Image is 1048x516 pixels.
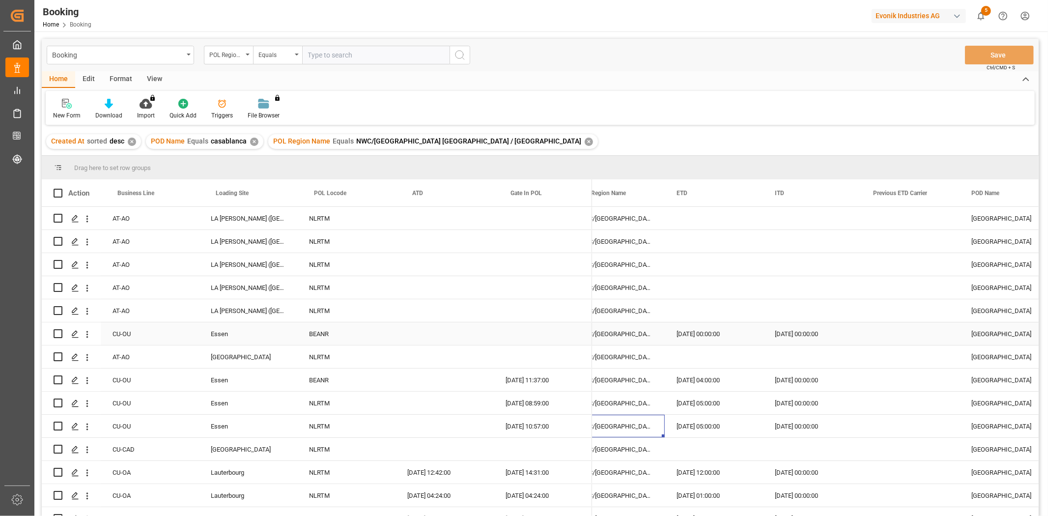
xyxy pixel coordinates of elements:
[297,415,396,437] div: NLRTM
[101,438,199,460] div: CU-CAD
[333,137,354,145] span: Equals
[102,71,140,88] div: Format
[42,461,592,484] div: Press SPACE to select this row.
[566,392,665,414] div: NWC/[GEOGRAPHIC_DATA] [GEOGRAPHIC_DATA] / [GEOGRAPHIC_DATA]
[970,5,992,27] button: show 5 new notifications
[187,137,208,145] span: Equals
[101,322,199,345] div: CU-OU
[297,461,396,484] div: NLRTM
[494,484,592,507] div: [DATE] 04:24:00
[297,230,396,253] div: NLRTM
[42,230,592,253] div: Press SPACE to select this row.
[101,484,199,507] div: CU-OA
[763,322,861,345] div: [DATE] 00:00:00
[494,461,592,484] div: [DATE] 14:31:00
[199,230,297,253] div: LA [PERSON_NAME] ([GEOGRAPHIC_DATA])
[42,415,592,438] div: Press SPACE to select this row.
[396,461,494,484] div: [DATE] 12:42:00
[356,137,581,145] span: NWC/[GEOGRAPHIC_DATA] [GEOGRAPHIC_DATA] / [GEOGRAPHIC_DATA]
[52,48,183,60] div: Booking
[566,484,665,507] div: NWC/[GEOGRAPHIC_DATA] [GEOGRAPHIC_DATA] / [GEOGRAPHIC_DATA]
[42,207,592,230] div: Press SPACE to select this row.
[211,137,247,145] span: casablanca
[199,415,297,437] div: Essen
[314,190,346,197] span: POL Locode
[665,484,763,507] div: [DATE] 01:00:00
[199,345,297,368] div: [GEOGRAPHIC_DATA]
[258,48,292,59] div: Equals
[199,484,297,507] div: Lauterbourg
[199,438,297,460] div: [GEOGRAPHIC_DATA]
[775,190,784,197] span: ITD
[199,392,297,414] div: Essen
[763,392,861,414] div: [DATE] 00:00:00
[494,392,592,414] div: [DATE] 08:59:00
[42,299,592,322] div: Press SPACE to select this row.
[101,345,199,368] div: AT-AO
[42,253,592,276] div: Press SPACE to select this row.
[253,46,302,64] button: open menu
[74,164,151,172] span: Drag here to set row groups
[75,71,102,88] div: Edit
[763,461,861,484] div: [DATE] 00:00:00
[566,299,665,322] div: NWC/[GEOGRAPHIC_DATA] [GEOGRAPHIC_DATA] / [GEOGRAPHIC_DATA]
[396,484,494,507] div: [DATE] 04:24:00
[42,276,592,299] div: Press SPACE to select this row.
[209,48,243,59] div: POL Region Name
[199,369,297,391] div: Essen
[566,207,665,229] div: NWC/[GEOGRAPHIC_DATA] [GEOGRAPHIC_DATA] / [GEOGRAPHIC_DATA]
[101,207,199,229] div: AT-AO
[53,111,81,120] div: New Form
[872,6,970,25] button: Evonik Industries AG
[665,392,763,414] div: [DATE] 05:00:00
[677,190,687,197] span: ETD
[665,461,763,484] div: [DATE] 12:00:00
[101,276,199,299] div: AT-AO
[494,415,592,437] div: [DATE] 10:57:00
[87,137,107,145] span: sorted
[566,461,665,484] div: NWC/[GEOGRAPHIC_DATA] [GEOGRAPHIC_DATA] / [GEOGRAPHIC_DATA]
[199,299,297,322] div: LA [PERSON_NAME] ([GEOGRAPHIC_DATA])
[566,322,665,345] div: NWC/[GEOGRAPHIC_DATA] [GEOGRAPHIC_DATA] / [GEOGRAPHIC_DATA]
[101,415,199,437] div: CU-OU
[117,190,154,197] span: Business Line
[450,46,470,64] button: search button
[95,111,122,120] div: Download
[211,111,233,120] div: Triggers
[566,253,665,276] div: NWC/[GEOGRAPHIC_DATA] [GEOGRAPHIC_DATA] / [GEOGRAPHIC_DATA]
[101,253,199,276] div: AT-AO
[101,369,199,391] div: CU-OU
[42,71,75,88] div: Home
[68,189,89,198] div: Action
[47,46,194,64] button: open menu
[763,415,861,437] div: [DATE] 00:00:00
[981,6,991,16] span: 5
[42,369,592,392] div: Press SPACE to select this row.
[43,4,91,19] div: Booking
[297,322,396,345] div: BEANR
[204,46,253,64] button: open menu
[665,369,763,391] div: [DATE] 04:00:00
[42,438,592,461] div: Press SPACE to select this row.
[566,415,665,437] div: NWC/[GEOGRAPHIC_DATA] [GEOGRAPHIC_DATA] / [GEOGRAPHIC_DATA]
[297,345,396,368] div: NLRTM
[250,138,258,146] div: ✕
[110,137,124,145] span: desc
[987,64,1015,71] span: Ctrl/CMD + S
[566,369,665,391] div: NWC/[GEOGRAPHIC_DATA] [GEOGRAPHIC_DATA] / [GEOGRAPHIC_DATA]
[273,137,330,145] span: POL Region Name
[151,137,185,145] span: POD Name
[42,345,592,369] div: Press SPACE to select this row.
[763,484,861,507] div: [DATE] 00:00:00
[578,190,626,197] span: POL Region Name
[199,322,297,345] div: Essen
[101,299,199,322] div: AT-AO
[43,21,59,28] a: Home
[42,484,592,507] div: Press SPACE to select this row.
[199,207,297,229] div: LA [PERSON_NAME] ([GEOGRAPHIC_DATA])
[297,392,396,414] div: NLRTM
[566,345,665,368] div: NWC/[GEOGRAPHIC_DATA] [GEOGRAPHIC_DATA] / [GEOGRAPHIC_DATA]
[965,46,1034,64] button: Save
[170,111,197,120] div: Quick Add
[297,369,396,391] div: BEANR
